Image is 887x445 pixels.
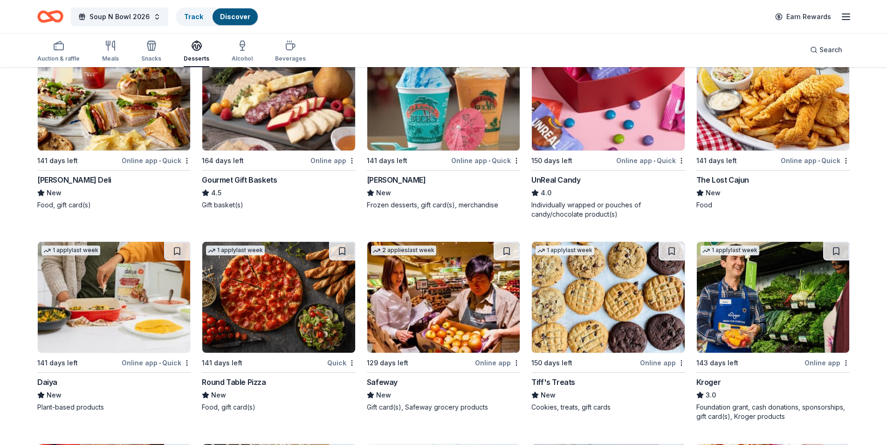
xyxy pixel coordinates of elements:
div: Quick [327,357,356,369]
span: Soup N Bowl 2026 [89,11,150,22]
div: Kroger [696,377,721,388]
div: Individually wrapped or pouches of candy/chocolate product(s) [531,200,685,219]
div: 141 days left [37,357,78,369]
a: Image for Daiya1 applylast week141 days leftOnline app•QuickDaiyaNewPlant-based products [37,241,191,412]
div: 1 apply last week [206,246,265,255]
a: Home [37,6,63,27]
div: Online app [310,155,356,166]
button: Meals [102,36,119,67]
div: Plant-based products [37,403,191,412]
span: New [47,390,62,401]
span: 4.0 [541,187,551,199]
button: Desserts [184,36,209,67]
div: 150 days left [531,155,572,166]
div: 141 days left [202,357,242,369]
button: Search [803,41,850,59]
div: Gourmet Gift Baskets [202,174,277,185]
a: Track [184,13,203,21]
span: New [706,187,721,199]
div: Online app Quick [451,155,520,166]
span: Search [819,44,842,55]
a: Image for McAlister's Deli8 applieslast week141 days leftOnline app•Quick[PERSON_NAME] DeliNewFoo... [37,39,191,210]
div: Food [696,200,850,210]
a: Image for Kroger1 applylast week143 days leftOnline appKroger3.0Foundation grant, cash donations,... [696,241,850,421]
div: Online app [804,357,850,369]
div: Daiya [37,377,57,388]
div: Desserts [184,55,209,62]
div: 164 days left [202,155,244,166]
div: Foundation grant, cash donations, sponsorships, gift card(s), Kroger products [696,403,850,421]
span: New [376,187,391,199]
div: Gift card(s), Safeway grocery products [367,403,520,412]
div: 1 apply last week [536,246,594,255]
button: Snacks [141,36,161,67]
div: Round Table Pizza [202,377,266,388]
a: Earn Rewards [770,8,837,25]
button: Beverages [275,36,306,67]
div: Gift basket(s) [202,200,355,210]
div: Snacks [141,55,161,62]
img: Image for UnReal Candy [532,40,684,151]
div: 143 days left [696,357,738,369]
div: Safeway [367,377,398,388]
img: Image for Tiff's Treats [532,242,684,353]
img: Image for McAlister's Deli [38,40,190,151]
div: 150 days left [531,357,572,369]
span: New [211,390,226,401]
div: Food, gift card(s) [202,403,355,412]
span: • [653,157,655,164]
div: Tiff's Treats [531,377,575,388]
span: • [488,157,490,164]
div: Auction & raffle [37,55,80,62]
button: Auction & raffle [37,36,80,67]
img: Image for Daiya [38,242,190,353]
span: • [159,359,161,367]
a: Discover [220,13,250,21]
div: 141 days left [37,155,78,166]
img: Image for Round Table Pizza [202,242,355,353]
a: Image for Bahama Buck's4 applieslast week141 days leftOnline app•Quick[PERSON_NAME]NewFrozen dess... [367,39,520,210]
div: 2 applies last week [371,246,436,255]
span: • [159,157,161,164]
div: [PERSON_NAME] [367,174,426,185]
div: 1 apply last week [41,246,100,255]
img: Image for Kroger [697,242,849,353]
div: 1 apply last week [701,246,759,255]
a: Image for The Lost Cajun141 days leftOnline app•QuickThe Lost CajunNewFood [696,39,850,210]
div: Beverages [275,55,306,62]
div: 129 days left [367,357,408,369]
a: Image for UnReal Candy8 applieslast week150 days leftOnline app•QuickUnReal Candy4.0Individually ... [531,39,685,219]
button: Soup N Bowl 2026 [71,7,168,26]
div: Meals [102,55,119,62]
div: 141 days left [367,155,407,166]
a: Image for Safeway2 applieslast week129 days leftOnline appSafewayNewGift card(s), Safeway grocery... [367,241,520,412]
div: Online app [640,357,685,369]
span: New [541,390,556,401]
div: 141 days left [696,155,737,166]
div: Online app Quick [122,155,191,166]
img: Image for Safeway [367,242,520,353]
a: Image for Round Table Pizza1 applylast week141 days leftQuickRound Table PizzaNewFood, gift card(s) [202,241,355,412]
div: Food, gift card(s) [37,200,191,210]
img: Image for Bahama Buck's [367,40,520,151]
div: UnReal Candy [531,174,580,185]
div: [PERSON_NAME] Deli [37,174,111,185]
span: New [376,390,391,401]
img: Image for The Lost Cajun [697,40,849,151]
span: 3.0 [706,390,716,401]
span: • [818,157,820,164]
div: Cookies, treats, gift cards [531,403,685,412]
img: Image for Gourmet Gift Baskets [202,40,355,151]
a: Image for Tiff's Treats1 applylast week150 days leftOnline appTiff's TreatsNewCookies, treats, gi... [531,241,685,412]
div: Online app Quick [122,357,191,369]
div: Alcohol [232,55,253,62]
a: Image for Gourmet Gift Baskets20 applieslast week164 days leftOnline appGourmet Gift Baskets4.5Gi... [202,39,355,210]
span: 4.5 [211,187,221,199]
div: The Lost Cajun [696,174,749,185]
span: New [47,187,62,199]
div: Online app [475,357,520,369]
div: Online app Quick [781,155,850,166]
button: Alcohol [232,36,253,67]
div: Frozen desserts, gift card(s), merchandise [367,200,520,210]
button: TrackDiscover [176,7,259,26]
